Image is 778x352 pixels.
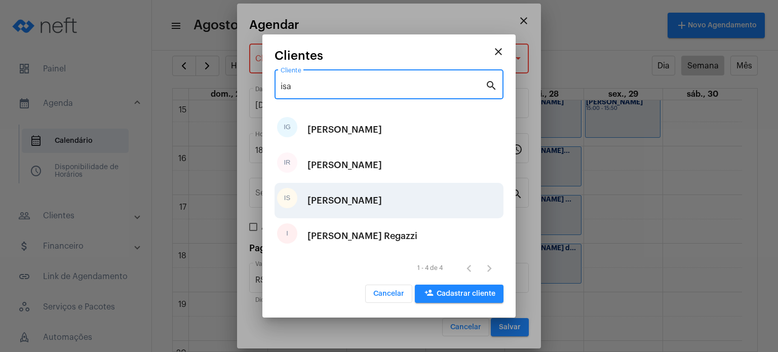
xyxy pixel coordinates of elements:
div: [PERSON_NAME] [307,114,382,145]
div: [PERSON_NAME] [307,185,382,216]
span: Cadastrar cliente [423,290,495,297]
mat-icon: close [492,46,504,58]
button: Cancelar [365,285,412,303]
mat-icon: person_add [423,288,435,300]
div: 1 - 4 de 4 [417,265,443,271]
div: I [277,223,297,244]
div: IR [277,152,297,173]
button: Próxima página [479,258,499,278]
div: [PERSON_NAME] Regazzi [307,221,417,251]
div: IG [277,117,297,137]
span: Cancelar [373,290,404,297]
div: [PERSON_NAME] [307,150,382,180]
mat-icon: search [485,79,497,91]
button: Cadastrar cliente [415,285,503,303]
button: Página anterior [459,258,479,278]
span: Clientes [275,49,323,62]
input: Pesquisar cliente [281,82,485,91]
div: IS [277,188,297,208]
